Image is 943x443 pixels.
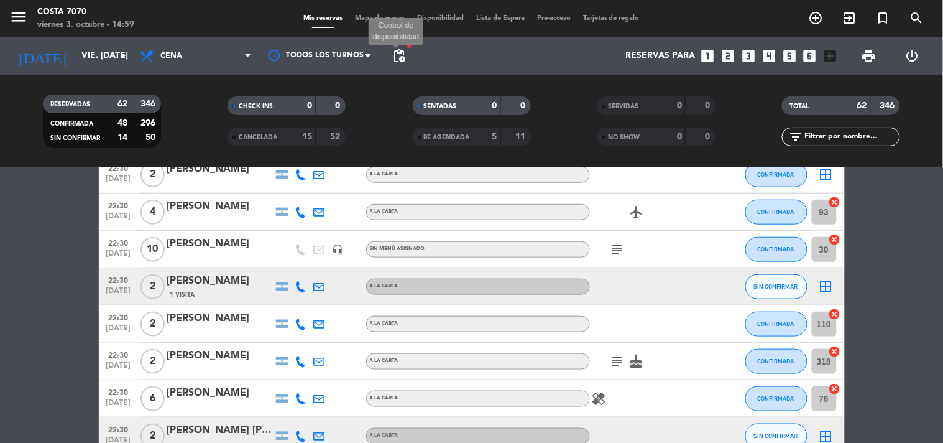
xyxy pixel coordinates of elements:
strong: 15 [302,133,312,141]
strong: 14 [117,133,127,142]
div: [PERSON_NAME] [167,198,273,215]
span: [DATE] [103,249,134,264]
div: [PERSON_NAME] [167,348,273,364]
span: [DATE] [103,212,134,226]
span: SERVIDAS [609,103,639,110]
span: pending_actions [392,49,407,63]
strong: 52 [331,133,343,141]
i: turned_in_not [876,11,891,26]
i: looks_one [699,48,715,64]
strong: 62 [857,101,867,110]
span: CHECK INS [239,103,273,110]
span: 2 [140,274,165,299]
i: arrow_drop_down [116,49,131,63]
i: search [909,11,924,26]
div: [PERSON_NAME] [PERSON_NAME] [167,422,273,439]
span: SIN CONFIRMAR [754,432,798,439]
span: [DATE] [103,324,134,338]
span: 4 [140,200,165,225]
span: 22:30 [103,347,134,361]
i: airplanemode_active [629,205,644,220]
span: Reservas para [625,51,695,61]
span: RE AGENDADA [424,134,470,141]
span: A LA CARTA [370,209,398,214]
div: [PERSON_NAME] [167,310,273,327]
div: [PERSON_NAME] [167,161,273,177]
strong: 62 [117,100,127,108]
i: filter_list [788,129,803,144]
span: CANCELADA [239,134,277,141]
span: SENTADAS [424,103,457,110]
button: CONFIRMADA [745,162,807,187]
i: cancel [829,345,841,358]
strong: 48 [117,119,127,128]
strong: 346 [880,101,898,110]
i: looks_two [720,48,736,64]
i: looks_4 [761,48,777,64]
strong: 50 [145,133,158,142]
button: CONFIRMADA [745,312,807,337]
span: 22:30 [103,235,134,249]
span: [DATE] [103,287,134,301]
strong: 346 [140,100,158,108]
i: add_circle_outline [809,11,824,26]
span: A LA CARTA [370,433,398,438]
span: 2 [140,349,165,374]
i: looks_5 [781,48,798,64]
strong: 0 [677,133,682,141]
span: 2 [140,312,165,337]
span: 22:30 [103,422,134,436]
span: CONFIRMADA [758,246,794,253]
i: add_box [822,48,839,64]
i: looks_3 [740,48,757,64]
div: viernes 3. octubre - 14:59 [37,19,134,31]
span: A LA CARTA [370,172,398,177]
span: 22:30 [103,310,134,324]
i: cancel [829,196,841,208]
span: CONFIRMADA [50,121,93,127]
div: LOG OUT [891,37,934,75]
i: headset_mic [333,244,344,255]
span: SIN CONFIRMAR [50,135,100,141]
span: TOTAL [789,103,809,110]
span: Sin menú asignado [370,246,425,251]
span: 1 Visita [170,290,195,300]
span: A LA CARTA [370,284,398,289]
strong: 296 [140,119,158,128]
button: CONFIRMADA [745,200,807,225]
i: power_settings_new [904,49,919,63]
span: CONFIRMADA [758,171,794,178]
span: print [862,49,876,63]
span: 22:30 [103,161,134,175]
span: 22:30 [103,385,134,399]
div: [PERSON_NAME] [167,385,273,401]
i: [DATE] [9,42,75,70]
span: A LA CARTA [370,358,398,363]
span: A LA CARTA [370,321,398,326]
i: cancel [829,233,841,246]
span: [DATE] [103,399,134,413]
span: Lista de Espera [470,15,531,22]
span: NO SHOW [609,134,640,141]
span: CONFIRMADA [758,320,794,327]
i: border_all [819,167,834,182]
span: CONFIRMADA [758,208,794,215]
span: Mapa de mesas [349,15,411,22]
i: cancel [829,308,841,320]
div: Control de disponibilidad [369,18,423,45]
i: looks_6 [802,48,818,64]
div: Costa 7070 [37,6,134,19]
span: CONFIRMADA [758,358,794,365]
i: menu [9,7,28,26]
span: A LA CARTA [370,396,398,401]
span: RESERVADAS [50,101,90,108]
span: SIN CONFIRMAR [754,283,798,290]
strong: 11 [515,133,528,141]
i: subject [610,242,625,257]
strong: 0 [307,101,312,110]
strong: 0 [705,133,712,141]
button: CONFIRMADA [745,237,807,262]
button: menu [9,7,28,30]
button: CONFIRMADA [745,386,807,411]
span: 22:30 [103,198,134,212]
